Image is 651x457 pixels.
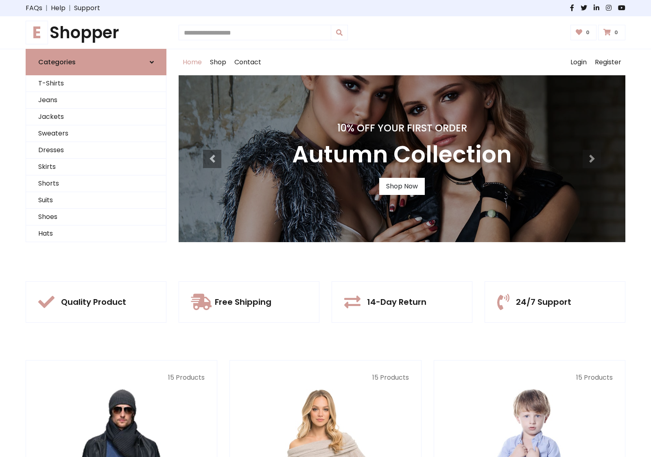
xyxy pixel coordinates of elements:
h5: 24/7 Support [516,297,571,307]
a: FAQs [26,3,42,13]
span: E [26,21,48,44]
a: T-Shirts [26,75,166,92]
p: 15 Products [38,373,205,383]
p: 15 Products [242,373,409,383]
a: Shoes [26,209,166,225]
h1: Shopper [26,23,166,42]
a: 0 [570,25,597,40]
a: Shop [206,49,230,75]
a: Categories [26,49,166,75]
a: Home [179,49,206,75]
span: | [66,3,74,13]
a: Login [566,49,591,75]
a: Help [51,3,66,13]
span: 0 [584,29,592,36]
a: 0 [598,25,625,40]
h4: 10% Off Your First Order [292,122,512,134]
a: Skirts [26,159,166,175]
a: Shop Now [379,178,425,195]
a: Hats [26,225,166,242]
a: Jackets [26,109,166,125]
span: 0 [612,29,620,36]
a: Suits [26,192,166,209]
a: Dresses [26,142,166,159]
h5: 14-Day Return [367,297,426,307]
a: Contact [230,49,265,75]
h6: Categories [38,58,76,66]
h3: Autumn Collection [292,141,512,168]
a: Jeans [26,92,166,109]
p: 15 Products [446,373,613,383]
a: Register [591,49,625,75]
a: Shorts [26,175,166,192]
span: | [42,3,51,13]
a: EShopper [26,23,166,42]
h5: Quality Product [61,297,126,307]
a: Support [74,3,100,13]
a: Sweaters [26,125,166,142]
h5: Free Shipping [215,297,271,307]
